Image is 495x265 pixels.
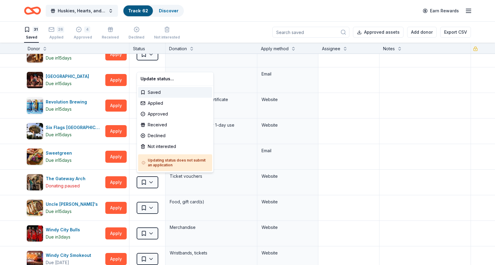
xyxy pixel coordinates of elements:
[142,158,209,168] h5: Updating status does not submit an application
[138,87,212,98] div: Saved
[138,130,212,141] div: Declined
[138,141,212,152] div: Not interested
[138,119,212,130] div: Received
[138,98,212,109] div: Applied
[138,109,212,119] div: Approved
[138,73,212,84] div: Update status...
